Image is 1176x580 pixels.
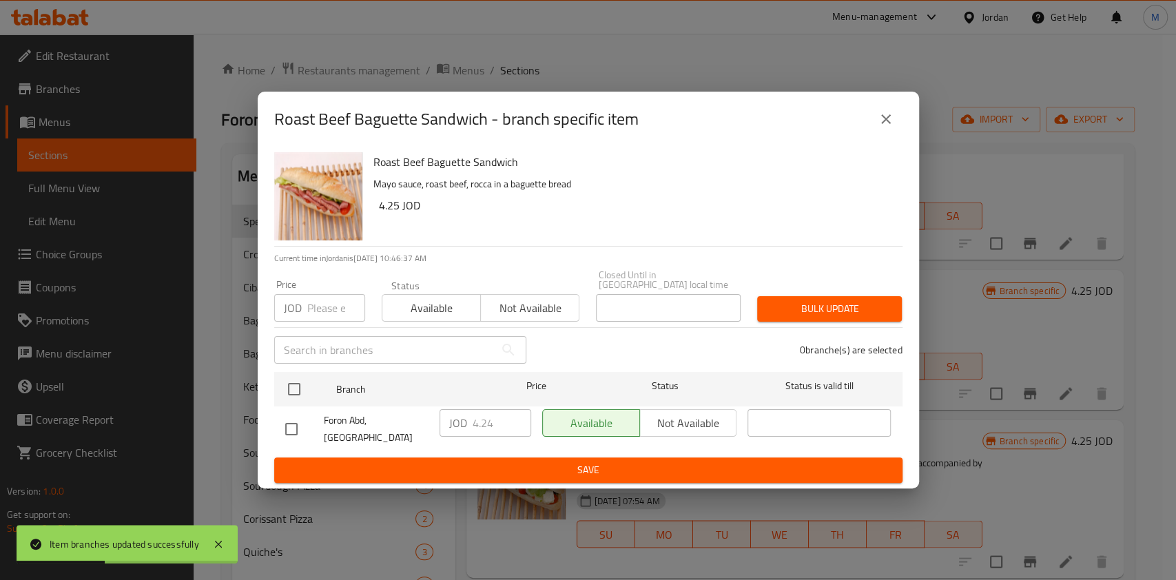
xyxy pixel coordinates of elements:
p: Mayo sauce, roast beef, rocca in a baguette bread [373,176,891,193]
p: 0 branche(s) are selected [800,343,902,357]
button: Available [382,294,481,322]
h6: Roast Beef Baguette Sandwich [373,152,891,172]
p: JOD [449,415,467,431]
span: Price [491,377,582,395]
h6: 4.25 JOD [379,196,891,215]
span: Save [285,462,891,479]
button: close [869,103,902,136]
span: Status [593,377,736,395]
input: Please enter price [307,294,365,322]
input: Please enter price [473,409,531,437]
div: Item branches updated successfully [50,537,199,552]
h2: Roast Beef Baguette Sandwich - branch specific item [274,108,639,130]
span: Branch [336,381,479,398]
button: Bulk update [757,296,902,322]
span: Foron Abd, [GEOGRAPHIC_DATA] [324,412,429,446]
p: Current time in Jordan is [DATE] 10:46:37 AM [274,252,902,265]
p: JOD [284,300,302,316]
img: Roast Beef Baguette Sandwich [274,152,362,240]
button: Not available [480,294,579,322]
span: Bulk update [768,300,891,318]
span: Not available [486,298,574,318]
span: Status is valid till [747,377,891,395]
button: Save [274,457,902,483]
span: Available [388,298,475,318]
input: Search in branches [274,336,495,364]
